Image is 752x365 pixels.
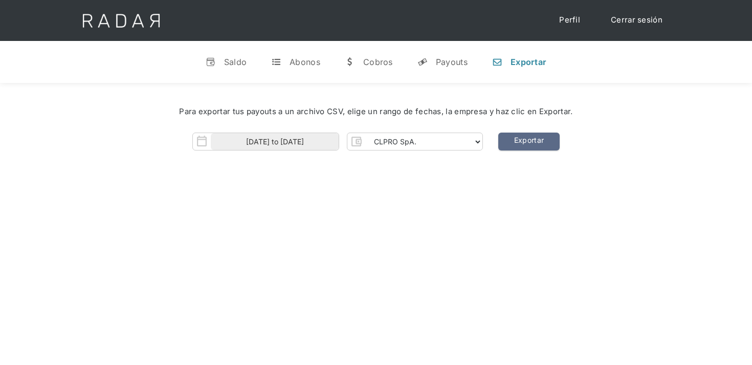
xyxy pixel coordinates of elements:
div: Saldo [224,57,247,67]
div: Exportar [511,57,546,67]
div: w [345,57,355,67]
div: v [206,57,216,67]
a: Cerrar sesión [601,10,673,30]
div: n [492,57,502,67]
div: Cobros [363,57,393,67]
div: t [271,57,281,67]
div: Abonos [290,57,320,67]
div: Payouts [436,57,468,67]
a: Perfil [549,10,590,30]
form: Form [192,133,483,151]
a: Exportar [498,133,560,151]
div: y [417,57,428,67]
div: Para exportar tus payouts a un archivo CSV, elige un rango de fechas, la empresa y haz clic en Ex... [31,106,721,118]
